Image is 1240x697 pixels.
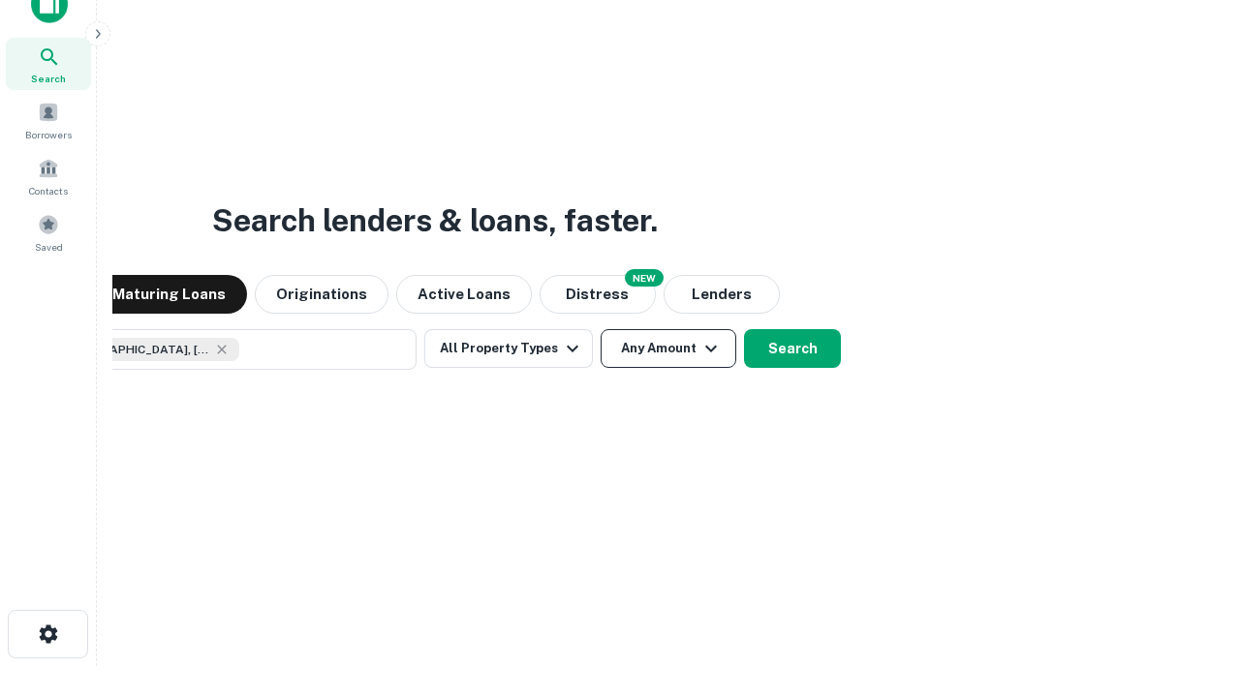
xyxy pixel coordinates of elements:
button: Lenders [664,275,780,314]
a: Borrowers [6,94,91,146]
button: Active Loans [396,275,532,314]
a: Contacts [6,150,91,202]
button: Any Amount [601,329,736,368]
button: [GEOGRAPHIC_DATA], [GEOGRAPHIC_DATA], [GEOGRAPHIC_DATA] [29,329,417,370]
button: Originations [255,275,388,314]
span: Search [31,71,66,86]
span: Saved [35,239,63,255]
div: NEW [625,269,664,287]
button: Search distressed loans with lien and other non-mortgage details. [540,275,656,314]
span: Contacts [29,183,68,198]
a: Saved [6,206,91,258]
a: Search [6,38,91,90]
button: Search [744,329,841,368]
span: [GEOGRAPHIC_DATA], [GEOGRAPHIC_DATA], [GEOGRAPHIC_DATA] [65,341,210,358]
h3: Search lenders & loans, faster. [212,197,658,244]
button: Maturing Loans [91,275,247,314]
span: Borrowers [25,127,72,142]
button: All Property Types [424,329,593,368]
iframe: Chat Widget [1143,542,1240,635]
